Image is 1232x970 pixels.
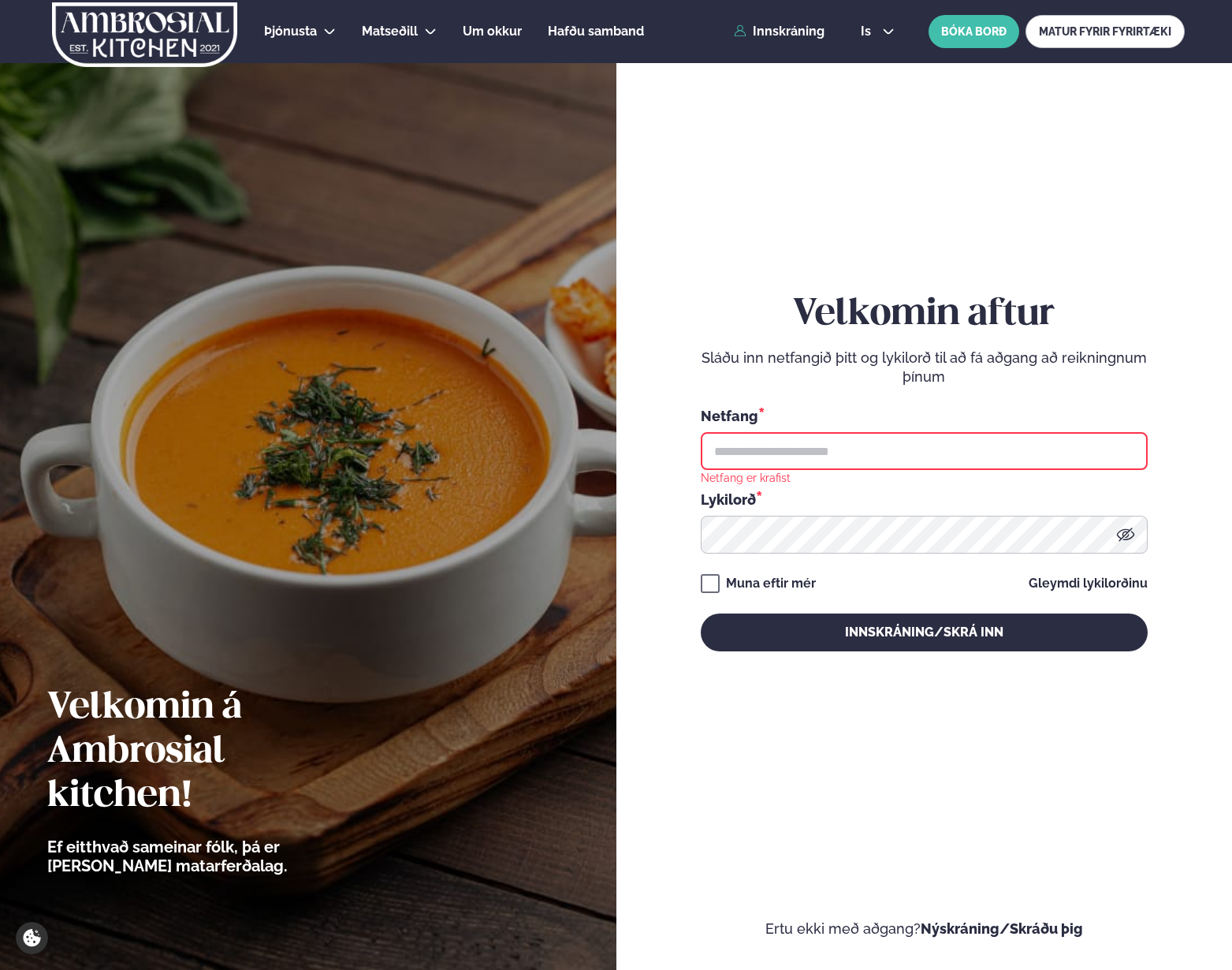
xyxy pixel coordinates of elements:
span: Þjónusta [264,24,317,39]
div: Netfang er krafist [701,470,791,484]
p: Sláðu inn netfangið þitt og lykilorð til að fá aðgang að reikningnum þínum [701,349,1148,386]
p: Ertu ekki með aðgang? [664,920,1185,938]
a: Cookie settings [16,922,48,954]
a: Þjónusta [264,22,317,41]
a: Matseðill [362,22,418,41]
a: Nýskráning/Skráðu þig [921,920,1083,937]
button: is [848,25,907,38]
h2: Velkomin á Ambrosial kitchen! [47,686,374,819]
h2: Velkomin aftur [701,293,1148,337]
a: Um okkur [463,22,522,41]
span: Matseðill [362,24,418,39]
a: Gleymdi lykilorðinu [1029,577,1148,590]
button: Innskráning/Skrá inn [701,614,1148,651]
div: Lykilorð [701,489,1148,509]
p: Ef eitthvað sameinar fólk, þá er [PERSON_NAME] matarferðalag. [47,838,374,875]
span: is [861,25,876,38]
div: Netfang [701,405,1148,426]
a: Innskráning [734,24,824,39]
span: Hafðu samband [548,24,644,39]
img: logo [50,2,239,67]
button: BÓKA BORÐ [929,15,1019,48]
a: MATUR FYRIR FYRIRTÆKI [1025,15,1185,48]
a: Hafðu samband [548,22,644,41]
span: Um okkur [463,24,522,39]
